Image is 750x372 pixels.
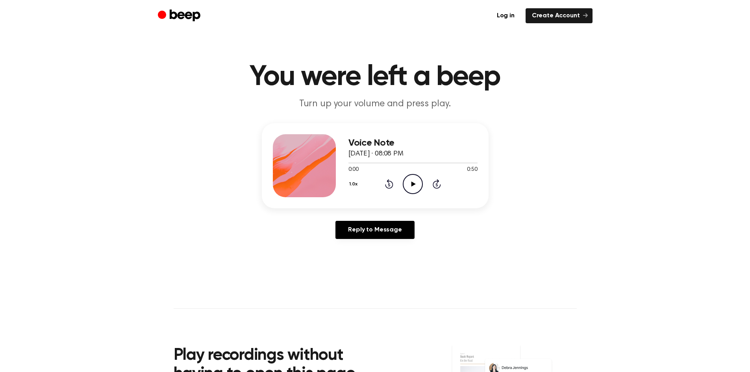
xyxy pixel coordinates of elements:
span: [DATE] · 08:08 PM [348,150,404,157]
span: 0:50 [467,166,477,174]
h1: You were left a beep [174,63,577,91]
p: Turn up your volume and press play. [224,98,526,111]
button: 1.0x [348,178,361,191]
span: 0:00 [348,166,359,174]
a: Log in [491,8,521,23]
a: Create Account [526,8,593,23]
a: Beep [158,8,202,24]
a: Reply to Message [335,221,414,239]
h3: Voice Note [348,138,478,148]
